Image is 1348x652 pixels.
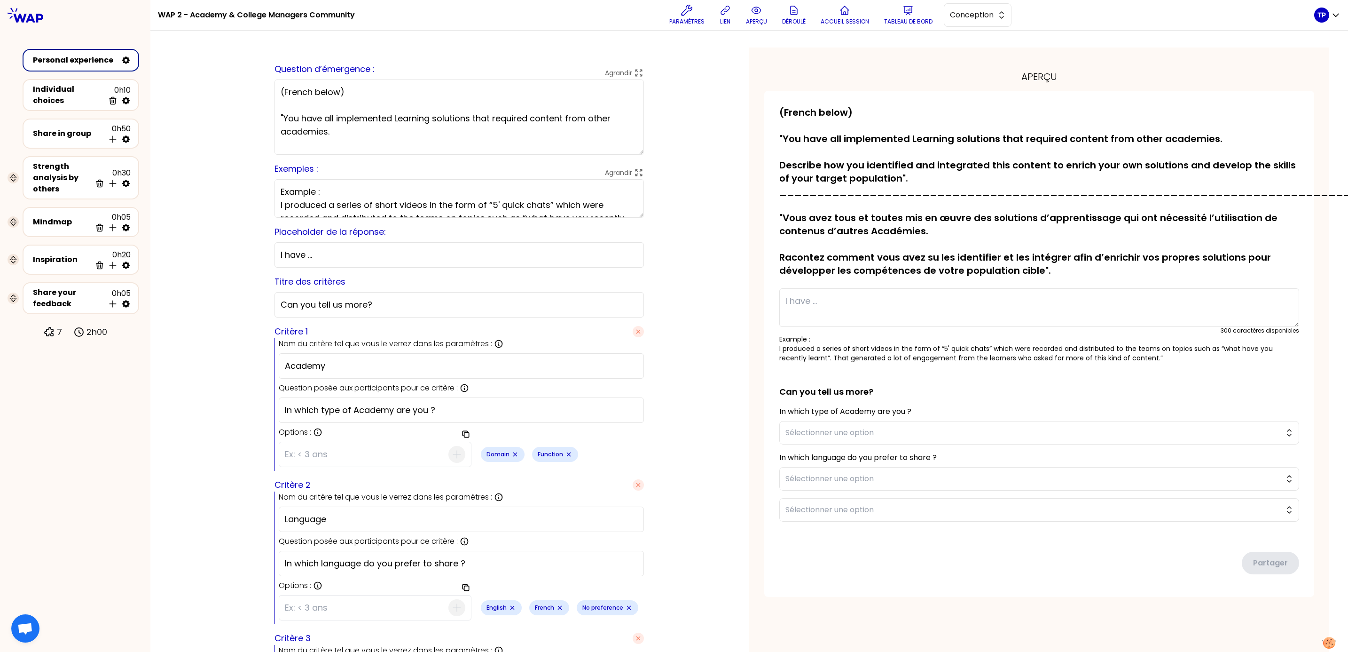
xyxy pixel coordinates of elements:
label: Titre des critères [274,276,345,287]
div: Mindmap [33,216,91,228]
label: Critère 2 [274,478,311,492]
span: Sélectionner une option [785,473,1280,485]
div: 0h20 [91,249,131,270]
p: Paramètres [669,18,705,25]
p: Agrandir [605,168,632,177]
p: Question posée aux participants pour ce critère : [279,382,458,394]
div: Inspiration [33,254,91,265]
label: Critère 1 [274,325,308,338]
label: Placeholder de la réponse: [274,226,386,238]
div: Personal experience [33,55,118,66]
button: TP [1314,8,1340,23]
label: Exemples : [274,163,318,175]
div: Strength analysis by others [33,161,91,195]
span: Sélectionner une option [785,427,1280,438]
div: Share in group [33,128,104,139]
button: Remove small badge [556,604,564,612]
p: Nom du critère tel que vous le verrez dans les paramètres : [279,492,492,503]
div: French [529,600,569,615]
div: Individual choices [33,84,104,106]
textarea: Example : I produced a series of short videos in the form of “5' quick chats” which were recorded... [274,179,644,218]
input: Ex: Combien d'années d'éxpérience avez-vous ? [285,404,638,417]
button: Conception [944,3,1011,27]
div: aperçu [764,70,1314,83]
button: Déroulé [778,1,809,29]
button: Sélectionner une option [779,467,1299,491]
textarea: (French below) "You have all implemented Learning solutions that required content from other acad... [274,80,644,155]
div: 0h05 [104,288,131,309]
p: Déroulé [782,18,806,25]
p: Example : I produced a series of short videos in the form of “5' quick chats” which were recorded... [779,334,1299,363]
input: Ex: < 3 ans [285,596,448,620]
p: Agrandir [605,68,632,78]
p: Nom du critère tel que vous le verrez dans les paramètres : [279,338,492,350]
label: Question d’émergence : [274,63,375,75]
div: 0h30 [91,167,131,188]
p: 2h00 [86,326,107,339]
input: Ex: Combien d'années d'éxpérience avez-vous ? [285,557,638,570]
h2: Can you tell us more? [779,370,1299,398]
button: aperçu [742,1,771,29]
p: Question posée aux participants pour ce critère : [279,536,458,547]
label: In which type of Academy are you ? [779,406,911,417]
button: Accueil session [817,1,873,29]
input: Ex: Expérience [285,359,638,373]
div: Share your feedback [33,287,104,310]
div: English [481,600,522,615]
span: Sélectionner une option [785,504,1280,516]
button: Remove small badge [509,604,516,612]
span: Conception [950,9,992,21]
button: lien [716,1,735,29]
span: Options : [279,427,311,438]
div: 300 caractères disponibles [1221,327,1299,334]
div: 0h10 [104,85,131,105]
p: lien [720,18,730,25]
div: 0h50 [104,123,131,144]
p: TP [1317,10,1326,20]
p: Tableau de bord [884,18,933,25]
span: Options : [279,580,311,591]
p: Accueil session [821,18,869,25]
button: Paramètres [666,1,708,29]
button: Remove small badge [511,451,519,458]
button: Sélectionner une option [779,498,1299,522]
div: Domain [481,447,525,462]
input: Ex: < 3 ans [285,442,448,467]
div: 0h05 [91,212,131,232]
button: Tableau de bord [880,1,936,29]
button: Partager [1242,552,1299,574]
p: aperçu [746,18,767,25]
div: No preference [577,600,638,615]
p: 7 [57,326,62,339]
button: Sélectionner une option [779,421,1299,445]
p: (French below) "You have all implemented Learning solutions that required content from other acad... [779,106,1299,277]
div: Function [532,447,578,462]
label: Critère 3 [274,632,311,645]
label: In which language do you prefer to share ? [779,452,937,463]
button: Remove small badge [625,604,633,612]
div: Ouvrir le chat [11,614,39,643]
input: Ex: Expérience [285,513,638,526]
button: Remove small badge [565,451,572,458]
